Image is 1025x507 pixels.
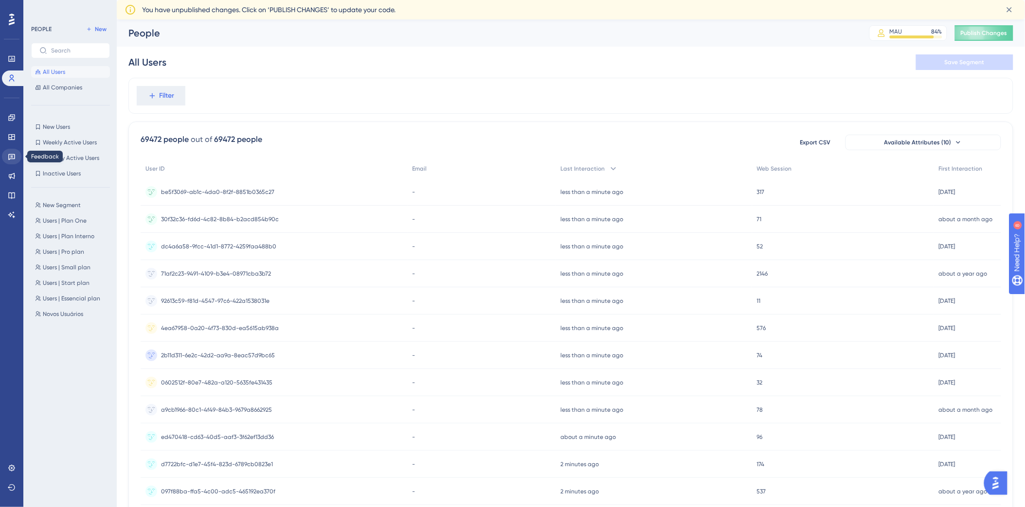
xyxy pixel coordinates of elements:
span: Save Segment [945,58,985,66]
div: People [128,26,845,40]
time: about a year ago [939,488,988,495]
time: [DATE] [939,379,955,386]
span: - [413,488,415,495]
time: [DATE] [939,352,955,359]
div: 69472 people [141,134,189,145]
button: New Segment [31,199,116,211]
span: ed470418-cd63-40d5-aaf3-3f62ef13dd36 [161,433,274,441]
span: Last Interaction [560,165,605,173]
span: New [95,25,107,33]
time: less than a minute ago [560,325,623,332]
span: New Users [43,123,70,131]
span: All Users [43,68,65,76]
div: 84 % [932,28,942,35]
time: [DATE] [939,243,955,250]
span: 576 [757,324,766,332]
button: Users | Plan Interno [31,230,116,242]
span: 78 [757,406,763,414]
span: All Companies [43,84,82,91]
button: Users | Start plan [31,277,116,289]
span: Weekly Active Users [43,139,97,146]
span: Users | Pro plan [43,248,84,256]
span: 11 [757,297,761,305]
button: Publish Changes [955,25,1013,41]
button: Monthly Active Users [31,152,110,164]
span: First Interaction [939,165,983,173]
button: Users | Plan One [31,215,116,227]
button: Users | Small plan [31,262,116,273]
button: Export CSV [791,135,840,150]
span: Web Session [757,165,792,173]
span: d7722bfc-d1e7-45f4-823d-6789cb0823e1 [161,460,273,468]
time: less than a minute ago [560,379,623,386]
time: less than a minute ago [560,243,623,250]
span: 097f88ba-ffa5-4c00-adc5-465192ea370f [161,488,275,495]
time: [DATE] [939,297,955,304]
span: dc4a6a58-9fcc-41d1-8772-4259faa488b0 [161,243,276,250]
span: - [413,324,415,332]
button: Weekly Active Users [31,137,110,148]
span: Users | Plan One [43,217,87,225]
time: about a month ago [939,406,993,413]
time: [DATE] [939,434,955,440]
time: less than a minute ago [560,189,623,195]
span: 92613c59-f81d-4547-97c6-422a1538031e [161,297,270,305]
span: 4ea67958-0a20-4f73-830d-ea5615ab938a [161,324,279,332]
time: less than a minute ago [560,406,623,413]
span: 32 [757,379,763,386]
time: about a minute ago [560,434,616,440]
span: 317 [757,188,765,196]
span: - [413,351,415,359]
span: 71 [757,215,762,223]
time: [DATE] [939,189,955,195]
span: 96 [757,433,763,441]
span: 74 [757,351,763,359]
span: - [413,270,415,278]
span: Users | Plan Interno [43,232,94,240]
span: Email [413,165,427,173]
span: User ID [145,165,165,173]
div: 8 [67,5,70,13]
time: [DATE] [939,461,955,468]
span: Monthly Active Users [43,154,99,162]
span: - [413,460,415,468]
button: Users | Essencial plan [31,293,116,304]
button: Users | Pro plan [31,246,116,258]
span: Available Attributes (10) [884,139,952,146]
span: Publish Changes [961,29,1007,37]
span: - [413,406,415,414]
span: a9cb1966-80c1-4f49-84b3-9679a8662925 [161,406,272,414]
span: 0602512f-80e7-482a-a120-5635fe431435 [161,379,272,386]
span: 537 [757,488,766,495]
span: - [413,379,415,386]
time: about a year ago [939,270,988,277]
button: New [83,23,110,35]
time: 2 minutes ago [560,461,599,468]
button: Save Segment [916,54,1013,70]
span: Users | Start plan [43,279,90,287]
iframe: UserGuiding AI Assistant Launcher [984,469,1013,498]
time: less than a minute ago [560,216,623,223]
div: All Users [128,55,166,69]
span: Export CSV [800,139,831,146]
div: MAU [890,28,902,35]
input: Search [51,47,102,54]
span: 2146 [757,270,768,278]
div: PEOPLE [31,25,52,33]
span: - [413,433,415,441]
span: - [413,215,415,223]
button: Inactive Users [31,168,110,179]
span: 71af2c23-9491-4109-b3e4-08971cba3b72 [161,270,271,278]
div: out of [191,134,212,145]
time: about a month ago [939,216,993,223]
span: Inactive Users [43,170,81,177]
button: New Users [31,121,110,133]
span: - [413,243,415,250]
span: - [413,188,415,196]
span: 30f32c36-fd6d-4c82-8b84-b2acd854b90c [161,215,279,223]
span: - [413,297,415,305]
span: Filter [160,90,175,102]
span: Need Help? [23,2,61,14]
time: less than a minute ago [560,352,623,359]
